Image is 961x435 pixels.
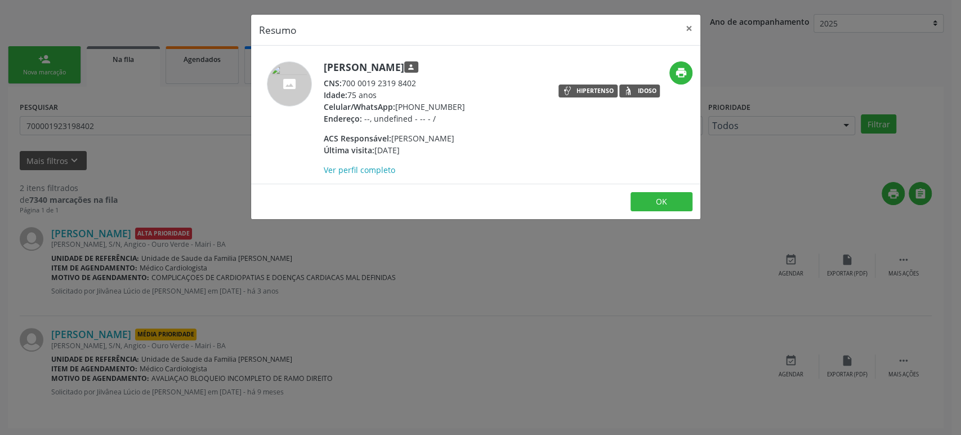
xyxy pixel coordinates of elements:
[324,113,362,124] span: Endereço:
[324,78,342,88] span: CNS:
[631,192,692,211] button: OK
[324,132,465,144] div: [PERSON_NAME]
[674,66,687,79] i: print
[324,77,465,89] div: 700 0019 2319 8402
[678,15,700,42] button: Close
[324,165,395,175] a: Ver perfil completo
[407,63,415,71] i: person
[324,101,395,112] span: Celular/WhatsApp:
[576,88,614,94] div: Hipertenso
[324,145,374,156] span: Última visita:
[364,113,436,124] span: --, undefined - -- - /
[324,101,465,113] div: [PHONE_NUMBER]
[324,133,391,144] span: ACS Responsável:
[669,61,692,85] button: print
[324,89,465,101] div: 75 anos
[259,23,297,37] h5: Resumo
[324,61,465,73] h5: [PERSON_NAME]
[404,61,418,73] span: Responsável
[637,88,656,94] div: Idoso
[267,61,312,106] img: accompaniment
[324,144,465,156] div: [DATE]
[324,90,347,100] span: Idade:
